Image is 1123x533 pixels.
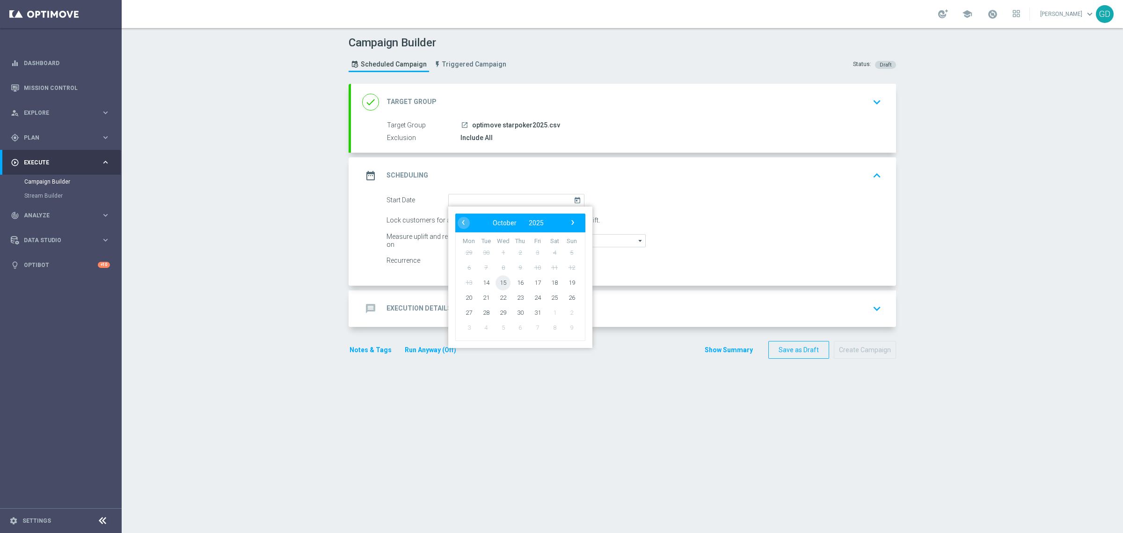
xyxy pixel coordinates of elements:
span: 31 [530,305,545,320]
i: settings [9,517,18,525]
div: +10 [98,262,110,268]
div: Stream Builder [24,189,121,203]
th: weekday [460,237,478,245]
i: equalizer [11,59,19,67]
i: track_changes [11,211,19,220]
span: 3 [461,320,476,335]
h1: Campaign Builder [349,36,511,50]
div: Campaign Builder [24,175,121,189]
button: keyboard_arrow_down [869,93,885,111]
a: Stream Builder [24,192,97,200]
span: Triggered Campaign [442,60,506,68]
span: 4 [479,320,494,335]
span: Plan [24,135,101,141]
span: 17 [530,275,545,290]
button: Mission Control [10,84,110,92]
i: keyboard_arrow_right [101,108,110,117]
span: optimove starpoker2025.csv [472,121,560,130]
div: Start Date [386,194,448,207]
span: 1 [496,245,510,260]
span: 2025 [529,219,544,227]
span: 29 [461,245,476,260]
button: equalizer Dashboard [10,59,110,67]
button: Data Studio keyboard_arrow_right [10,237,110,244]
div: Optibot [11,252,110,277]
i: keyboard_arrow_right [101,236,110,244]
span: 7 [479,260,494,275]
span: ‹ [457,216,469,229]
button: Create Campaign [834,341,896,359]
div: Recurrence [386,254,448,267]
div: done Target Group keyboard_arrow_down [362,93,885,111]
div: Analyze [11,211,101,220]
i: keyboard_arrow_right [101,133,110,142]
span: 18 [547,275,562,290]
span: 6 [513,320,528,335]
span: 21 [479,290,494,305]
span: 9 [513,260,528,275]
button: keyboard_arrow_up [869,167,885,185]
span: 6 [461,260,476,275]
span: 15 [496,275,510,290]
a: Campaign Builder [24,178,97,185]
i: date_range [362,167,379,184]
span: 27 [461,305,476,320]
span: 3 [530,245,545,260]
span: 8 [547,320,562,335]
label: Target Group [387,121,460,130]
span: 10 [530,260,545,275]
button: October [487,217,523,229]
span: October [493,219,517,227]
span: Data Studio [24,237,101,243]
span: 23 [513,290,528,305]
span: keyboard_arrow_down [1085,9,1095,19]
bs-datepicker-container: calendar [448,207,592,348]
span: 19 [564,275,579,290]
div: Dashboard [11,51,110,75]
i: done [362,94,379,111]
div: date_range Scheduling keyboard_arrow_up [362,167,885,185]
button: Save as Draft [768,341,829,359]
h2: Scheduling [386,171,428,180]
th: weekday [546,237,563,245]
span: Analyze [24,213,101,218]
button: Notes & Tags [349,344,393,356]
bs-datepicker-navigation-view: ​ ​ ​ [458,217,578,229]
span: 20 [461,290,476,305]
i: person_search [11,109,19,117]
div: Mission Control [11,75,110,100]
a: Mission Control [24,75,110,100]
button: track_changes Analyze keyboard_arrow_right [10,212,110,219]
div: play_circle_outline Execute keyboard_arrow_right [10,159,110,166]
span: 4 [547,245,562,260]
span: 5 [564,245,579,260]
span: 12 [564,260,579,275]
div: Lock customers for a duration of [386,214,496,227]
i: keyboard_arrow_down [870,302,884,316]
colored-tag: Draft [875,60,896,68]
span: school [962,9,972,19]
span: Draft [880,62,891,68]
div: Explore [11,109,101,117]
a: Dashboard [24,51,110,75]
i: gps_fixed [11,133,19,142]
div: GD [1096,5,1114,23]
span: 30 [479,245,494,260]
a: Triggered Campaign [431,57,509,72]
i: message [362,300,379,317]
button: gps_fixed Plan keyboard_arrow_right [10,134,110,141]
span: 13 [461,275,476,290]
span: 2 [564,305,579,320]
th: weekday [529,237,546,245]
span: 16 [513,275,528,290]
i: keyboard_arrow_right [101,211,110,220]
th: weekday [563,237,580,245]
th: weekday [512,237,529,245]
th: weekday [478,237,495,245]
span: 30 [513,305,528,320]
h2: Target Group [386,97,437,106]
span: 1 [547,305,562,320]
span: 14 [479,275,494,290]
